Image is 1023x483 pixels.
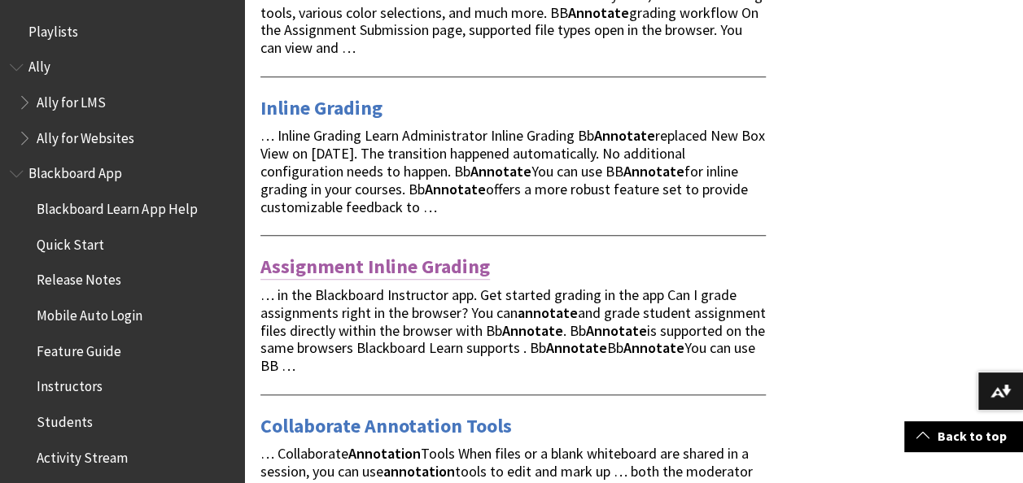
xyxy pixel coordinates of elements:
span: Students [37,408,93,430]
span: Playlists [28,18,78,40]
strong: Annotate [502,321,563,340]
span: Activity Stream [37,444,128,466]
strong: Annotate [546,338,607,357]
span: Blackboard Learn App Help [37,195,197,217]
span: … Inline Grading Learn Administrator Inline Grading Bb replaced New Box View on [DATE]. The trans... [260,126,765,215]
strong: Annotation [348,444,421,463]
span: Release Notes [37,267,121,289]
strong: Annotate [470,162,531,181]
span: Mobile Auto Login [37,302,142,324]
strong: Annotate [623,162,684,181]
strong: Annotate [623,338,684,357]
strong: Annotate [594,126,655,145]
span: Feature Guide [37,337,121,359]
strong: Annotate [568,3,629,22]
strong: annotation [383,462,455,481]
span: Blackboard App [28,160,122,182]
span: Instructors [37,373,103,395]
a: Inline Grading [260,95,383,121]
span: Quick Start [37,231,104,253]
span: Ally for LMS [37,89,106,111]
strong: annotate [518,303,578,322]
a: Assignment Inline Grading [260,254,490,280]
a: Collaborate Annotation Tools [260,413,512,439]
span: Ally for Websites [37,124,134,146]
strong: Annotate [586,321,647,340]
nav: Book outline for Playlists [10,18,234,46]
span: … in the Blackboard Instructor app. Get started grading in the app Can I grade assignments right ... [260,285,766,375]
a: Back to top [904,421,1023,451]
span: Ally [28,54,50,76]
strong: Annotate [425,180,486,198]
nav: Book outline for Anthology Ally Help [10,54,234,152]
